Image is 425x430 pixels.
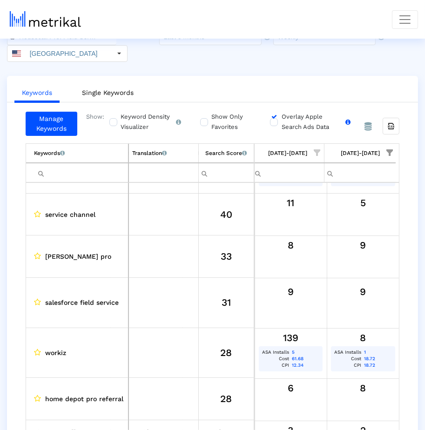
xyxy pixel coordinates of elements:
[279,112,351,132] label: Overlay Apple Search Ads Data
[314,149,321,156] span: Show filter options for column '07/27/25-08/02/25'
[363,362,394,369] td: 18.72
[45,393,123,405] span: home depot pro referral
[260,349,290,356] td: ASA Installs
[386,149,393,156] span: Show filter options for column '08/03/25-08/09/25'
[128,144,198,163] td: Column Translation
[129,165,198,181] input: Filter cell
[202,296,251,309] div: 31
[26,163,128,182] td: Filter cell
[111,46,127,61] div: Select
[252,144,324,163] td: Column 07/27/25-08/02/25
[45,250,111,262] span: [PERSON_NAME] pro
[258,197,324,209] div: 8/2/25
[34,165,128,181] input: Filter cell
[14,84,60,103] a: Keywords
[45,347,66,359] span: workiz
[341,147,380,159] div: 08/03/25-08/09/25
[26,112,77,136] a: Manage Keywords
[332,356,363,362] td: Cost
[332,362,363,369] td: CPI
[202,347,251,359] div: 28
[383,118,399,134] div: Export all data
[198,163,254,182] td: Filter cell
[269,147,308,159] div: 07/27/25-08/02/25
[258,332,324,344] div: 8/2/25
[34,147,65,159] div: Keywords
[205,147,247,159] div: Search Score
[332,349,363,356] td: ASA Installs
[252,165,324,180] input: Filter cell
[260,362,290,369] td: CPI
[363,349,394,356] td: 1
[331,286,396,298] div: 8/9/25
[77,112,105,136] div: Show:
[258,239,324,251] div: 8/2/25
[198,144,254,163] td: Column Search Score
[26,144,128,163] td: Column Keyword
[45,296,119,309] span: salesforce field service
[132,147,167,159] div: Translation
[331,239,396,251] div: 8/9/25
[324,163,396,182] td: Filter cell
[258,382,324,394] div: 8/2/25
[252,163,324,182] td: Filter cell
[199,165,254,181] input: Filter cell
[202,393,251,405] div: 28
[331,332,396,344] div: 8/9/25
[260,356,290,362] td: Cost
[202,208,251,221] div: 40
[290,349,321,356] td: 5
[258,286,324,298] div: 8/2/25
[363,356,394,362] td: 18.72
[119,112,182,132] label: Keyword Density Visualizer
[128,163,198,182] td: Filter cell
[331,382,396,394] div: 8/9/25
[45,208,95,221] span: service channel
[202,250,251,262] div: 33
[324,165,397,180] input: Filter cell
[331,197,396,209] div: 8/9/25
[10,11,81,27] img: metrical-logo-light.png
[392,10,418,29] button: Toggle navigation
[290,356,321,362] td: 61.68
[324,144,396,163] td: Column 08/03/25-08/09/25
[209,112,252,132] label: Show Only Favorites
[290,362,321,369] td: 12.34
[74,84,141,101] a: Single Keywords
